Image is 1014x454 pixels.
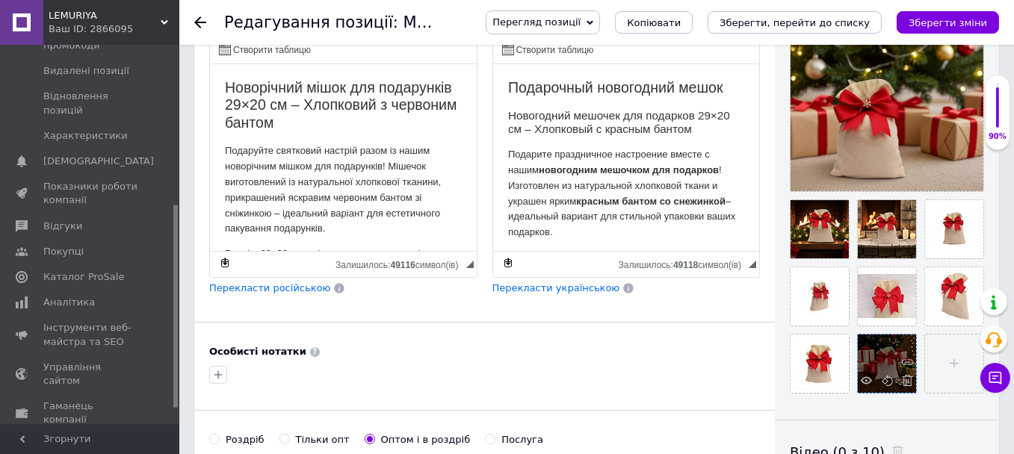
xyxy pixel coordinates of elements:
span: Відновлення позицій [43,90,138,116]
div: 90% [986,131,1010,142]
div: Тільки опт [296,433,350,447]
span: Показники роботи компанії [43,180,138,207]
a: Зробити резервну копію зараз [217,255,233,271]
span: Копіювати [627,17,681,28]
button: Копіювати [615,11,693,34]
div: Кiлькiсть символiв [336,256,466,270]
p: Розмір: 29×20 см – підходить для солодощів, косметики, сувенірів, іграшок [15,182,252,214]
i: Зберегти, перейти до списку [720,17,870,28]
h2: Новорічний мішок для подарунків 29×20 см – Хлопковий з червоним бантом [15,15,252,67]
b: Особисті нотатки [209,346,306,357]
div: Повернутися назад [194,16,206,28]
a: Зробити резервну копію зараз [500,255,516,271]
p: 📏 29×20 см – подходит для сладостей, косметики, сувениров, игрушек [15,186,252,217]
span: [DEMOGRAPHIC_DATA] [43,155,154,168]
button: Зберегти, перейти до списку [708,11,882,34]
span: Створити таблицю [231,44,311,57]
iframe: Редактор, 9FB195F6-70AC-4BCC-B546-CCB3CBBB41F1 [493,64,760,251]
div: Кiлькiсть символiв [619,256,749,270]
span: LEMURIYA [49,9,161,22]
span: Потягніть для зміни розмірів [466,261,474,268]
div: Роздріб [226,433,265,447]
span: Потягніть для зміни розмірів [749,261,756,268]
h3: Новогодний мешочек для подарков 29×20 см – Хлопковый с красным бантом [15,45,252,72]
button: Чат з покупцем [980,363,1010,393]
div: Ваш ID: 2866095 [49,22,179,36]
div: Послуга [501,433,543,447]
span: Каталог ProSale [43,270,124,284]
span: Інструменти веб-майстра та SEO [43,321,138,348]
h1: Редагування позиції: Мішок для подарунків новорічний бавовна з бантом 29*20 см [224,13,915,31]
span: 49118 [673,260,698,270]
i: Зберегти зміни [909,17,987,28]
span: Аналітика [43,296,95,309]
a: Створити таблицю [500,41,596,57]
strong: новогодним мешочком для подарков [46,100,226,111]
span: Покупці [43,245,84,258]
span: Створити таблицю [514,44,594,57]
span: 49116 [390,260,415,270]
p: Подаруйте святковий настрій разом із нашим новорічним мішком для подарунків! Мішечок виготовлений... [15,79,252,172]
span: Перекласти українською [492,282,620,293]
h2: Подарочный новогодний мешок [15,15,252,32]
iframe: Редактор, 59B9BF25-E968-4E64-B0FC-C54E6CDD4C83 [210,64,477,251]
p: Подарите праздничное настроение вместе с нашим ! Изготовлен из натуральной хлопковой ткани и укра... [15,83,252,176]
span: Характеристики [43,129,128,143]
span: Гаманець компанії [43,399,138,426]
span: Управління сайтом [43,361,138,388]
span: Видалені позиції [43,64,129,78]
span: Перегляд позиції [492,16,581,28]
button: Зберегти зміни [897,11,999,34]
a: Створити таблицю [217,41,313,57]
div: 90% Якість заповнення [985,75,1010,150]
span: Відгуки [43,220,82,233]
strong: красным бантом со снежинкой [83,131,232,143]
div: Оптом і в роздріб [381,433,471,447]
span: Перекласти російською [209,282,330,293]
